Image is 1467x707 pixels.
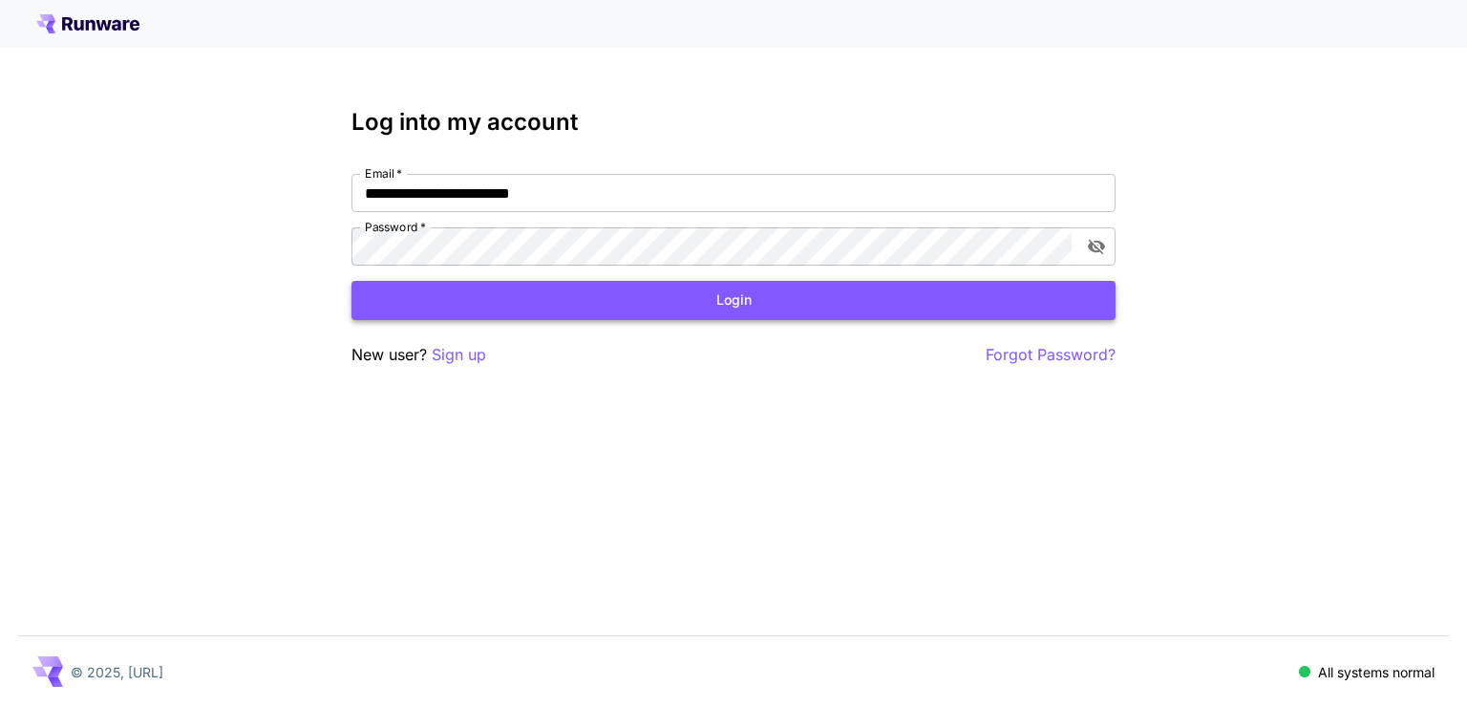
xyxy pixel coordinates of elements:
button: toggle password visibility [1079,229,1114,264]
p: All systems normal [1318,662,1435,682]
button: Forgot Password? [986,343,1116,367]
label: Email [365,165,402,182]
p: © 2025, [URL] [71,662,163,682]
button: Sign up [432,343,486,367]
h3: Log into my account [351,109,1116,136]
button: Login [351,281,1116,320]
p: New user? [351,343,486,367]
label: Password [365,219,426,235]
